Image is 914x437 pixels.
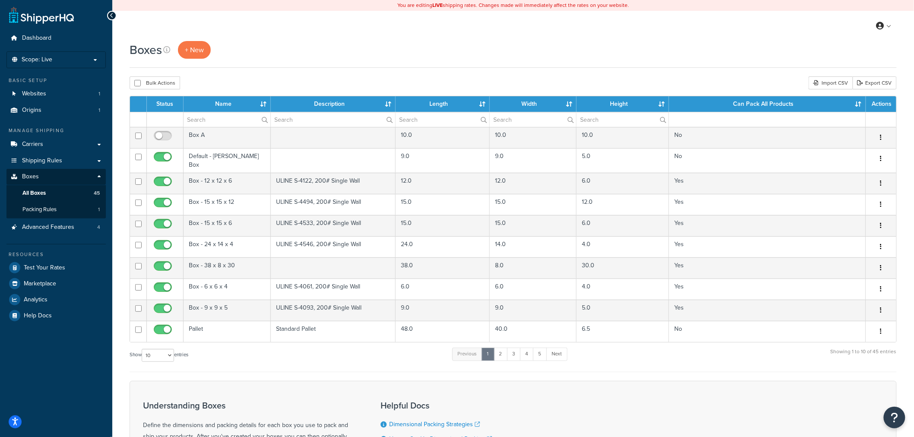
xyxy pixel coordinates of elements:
td: Box - 12 x 12 x 6 [184,173,271,194]
td: Yes [669,173,866,194]
li: Advanced Features [6,219,106,235]
a: Boxes [6,169,106,185]
td: 12.0 [577,194,669,215]
input: Search [184,112,270,127]
td: 38.0 [396,257,490,279]
a: Websites 1 [6,86,106,102]
li: Websites [6,86,106,102]
td: ULINE S-4093, 200# Single Wall [271,300,396,321]
td: 15.0 [490,215,577,236]
span: 1 [98,206,100,213]
td: ULINE S-4061, 200# Single Wall [271,279,396,300]
td: 48.0 [396,321,490,342]
a: Next [546,348,568,361]
a: 4 [520,348,534,361]
a: Help Docs [6,308,106,323]
span: Origins [22,107,41,114]
a: Test Your Rates [6,260,106,275]
td: ULINE S-4494, 200# Single Wall [271,194,396,215]
td: ULINE S-4533, 200# Single Wall [271,215,396,236]
td: Yes [669,300,866,321]
th: Length : activate to sort column ascending [396,96,490,112]
span: 1 [98,107,100,114]
span: Help Docs [24,312,52,320]
span: Boxes [22,173,39,180]
td: Box - 15 x 15 x 6 [184,215,271,236]
a: Export CSV [853,76,897,89]
a: ShipperHQ Home [9,6,74,24]
span: Dashboard [22,35,51,42]
td: 5.0 [577,148,669,173]
td: ULINE S-4546, 200# Single Wall [271,236,396,257]
td: Yes [669,236,866,257]
span: Test Your Rates [24,264,65,272]
td: 8.0 [490,257,577,279]
td: Yes [669,215,866,236]
span: 1 [98,90,100,98]
th: Width : activate to sort column ascending [490,96,577,112]
li: Packing Rules [6,202,106,218]
li: Boxes [6,169,106,218]
a: 2 [494,348,508,361]
a: Origins 1 [6,102,106,118]
div: Resources [6,251,106,258]
a: Shipping Rules [6,153,106,169]
td: Box - 9 x 9 x 5 [184,300,271,321]
span: Packing Rules [22,206,57,213]
a: Packing Rules 1 [6,202,106,218]
a: Carriers [6,136,106,152]
span: 45 [94,190,100,197]
div: Manage Shipping [6,127,106,134]
td: 24.0 [396,236,490,257]
td: Yes [669,194,866,215]
td: Standard Pallet [271,321,396,342]
select: Showentries [142,349,174,362]
td: No [669,148,866,173]
div: Import CSV [809,76,853,89]
span: Scope: Live [22,56,52,63]
td: 15.0 [396,215,490,236]
button: Open Resource Center [884,407,905,428]
td: 9.0 [490,148,577,173]
th: Description : activate to sort column ascending [271,96,396,112]
th: Can Pack All Products : activate to sort column ascending [669,96,866,112]
span: Marketplace [24,280,56,288]
th: Actions [866,96,896,112]
a: 1 [482,348,495,361]
span: + New [185,45,204,55]
td: 6.0 [396,279,490,300]
a: Previous [452,348,482,361]
td: 6.0 [577,173,669,194]
input: Search [396,112,489,127]
span: All Boxes [22,190,46,197]
td: Pallet [184,321,271,342]
td: 15.0 [396,194,490,215]
a: 5 [533,348,547,361]
input: Search [577,112,669,127]
li: All Boxes [6,185,106,201]
td: 14.0 [490,236,577,257]
a: Marketplace [6,276,106,291]
span: Websites [22,90,46,98]
td: Yes [669,257,866,279]
span: 4 [97,224,100,231]
td: 4.0 [577,279,669,300]
td: Yes [669,279,866,300]
span: Advanced Features [22,224,74,231]
td: No [669,321,866,342]
td: 6.5 [577,321,669,342]
a: Analytics [6,292,106,307]
td: Box - 24 x 14 x 4 [184,236,271,257]
td: ULINE S-4122, 200# Single Wall [271,173,396,194]
h3: Understanding Boxes [143,401,359,410]
a: + New [178,41,211,59]
td: 30.0 [577,257,669,279]
td: 10.0 [490,127,577,148]
li: Origins [6,102,106,118]
a: Dashboard [6,30,106,46]
label: Show entries [130,349,188,362]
